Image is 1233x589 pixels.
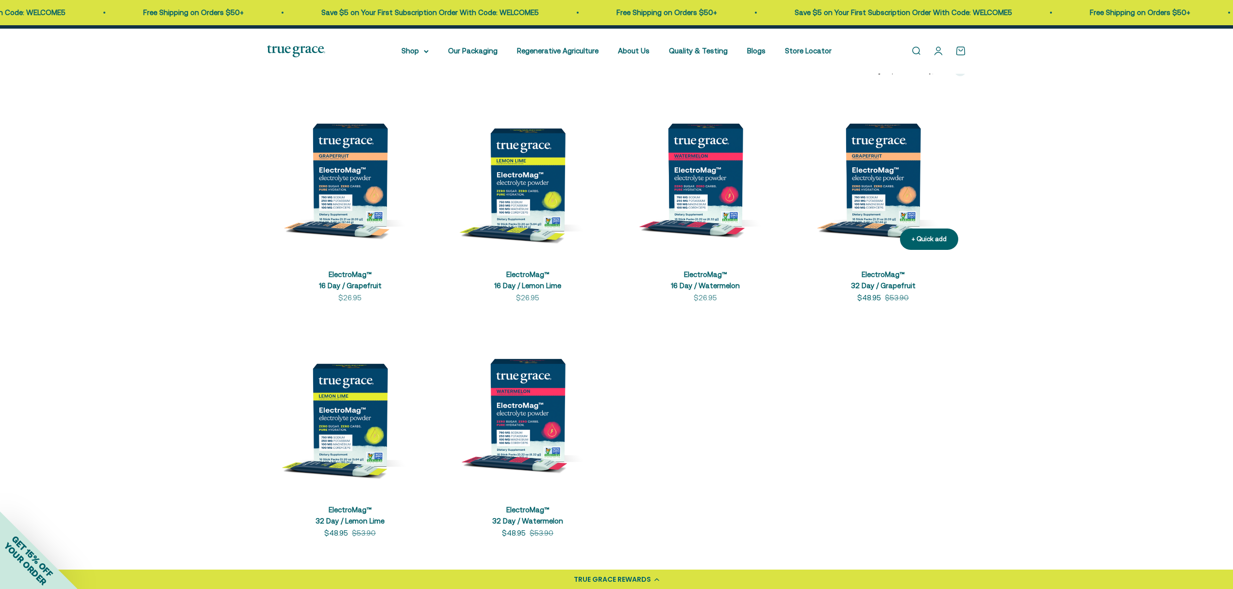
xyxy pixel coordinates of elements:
[694,292,717,304] sale-price: $26.95
[747,47,766,55] a: Blogs
[304,7,522,18] p: Save $5 on Your First Subscription Order With Code: WELCOME5
[316,506,384,525] a: ElectroMag™32 Day / Lemon Lime
[448,47,498,55] a: Our Packaging
[516,292,539,304] sale-price: $26.95
[778,7,995,18] p: Save $5 on Your First Subscription Order With Code: WELCOME5
[800,92,966,258] img: ElectroMag™
[324,527,348,539] sale-price: $48.95
[785,47,832,55] a: Store Locator
[857,292,881,304] sale-price: $48.95
[851,270,916,290] a: ElectroMag™32 Day / Grapefruit
[600,8,700,16] a: Free Shipping on Orders $50+
[1073,8,1173,16] a: Free Shipping on Orders $50+
[445,327,611,493] img: ElectroMag™
[618,47,650,55] a: About Us
[671,270,740,290] a: ElectroMag™16 Day / Watermelon
[669,47,728,55] a: Quality & Testing
[502,527,526,539] sale-price: $48.95
[338,292,362,304] sale-price: $26.95
[574,574,651,585] div: TRUE GRACE REWARDS
[319,270,382,290] a: ElectroMag™16 Day / Grapefruit
[622,92,788,258] img: ElectroMag™
[900,229,958,250] button: + Quick add
[885,292,909,304] compare-at-price: $53.90
[10,534,55,579] span: GET 15% OFF
[445,92,611,258] img: ElectroMag™
[267,92,433,258] img: ElectroMag™
[401,45,429,57] summary: Shop
[126,8,227,16] a: Free Shipping on Orders $50+
[492,506,563,525] a: ElectroMag™32 Day / Watermelon
[352,527,376,539] compare-at-price: $53.90
[517,47,599,55] a: Regenerative Agriculture
[530,527,553,539] compare-at-price: $53.90
[2,540,49,587] span: YOUR ORDER
[267,327,433,493] img: ElectroMag™
[494,270,561,290] a: ElectroMag™16 Day / Lemon Lime
[912,234,947,245] div: + Quick add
